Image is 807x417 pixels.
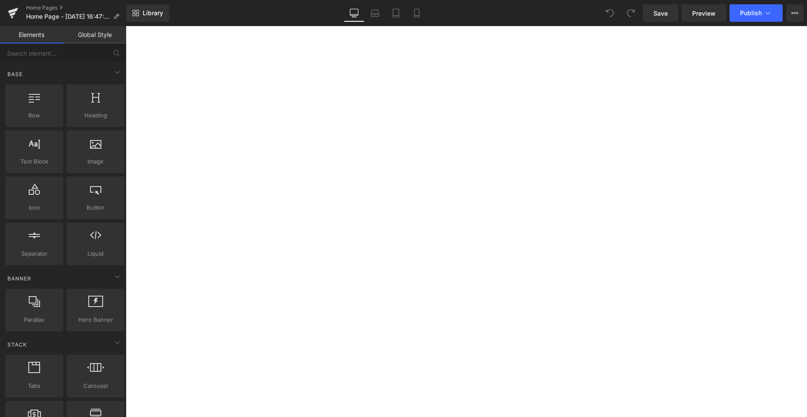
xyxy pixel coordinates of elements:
a: Global Style [63,26,126,43]
span: Publish [740,10,762,17]
span: Tabs [8,381,60,390]
span: Image [69,157,122,166]
span: Save [653,9,668,18]
button: More [786,4,804,22]
span: Icon [8,203,60,212]
a: Home Pages [26,4,126,11]
span: Library [143,9,163,17]
span: Separator [8,249,60,258]
button: Publish [730,4,783,22]
span: Stack [7,340,28,349]
a: Tablet [385,4,406,22]
span: Hero Banner [69,315,122,324]
button: Redo [622,4,640,22]
a: Laptop [365,4,385,22]
span: Heading [69,111,122,120]
a: Preview [682,4,726,22]
span: Text Block [8,157,60,166]
span: Base [7,70,23,78]
span: Home Page - [DATE] 16:47:32 [26,13,110,20]
span: Button [69,203,122,212]
button: Undo [601,4,619,22]
a: Mobile [406,4,427,22]
span: Liquid [69,249,122,258]
span: Preview [692,9,716,18]
a: Desktop [344,4,365,22]
span: Row [8,111,60,120]
a: New Library [126,4,169,22]
span: Parallax [8,315,60,324]
span: Carousel [69,381,122,390]
span: Banner [7,274,32,283]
